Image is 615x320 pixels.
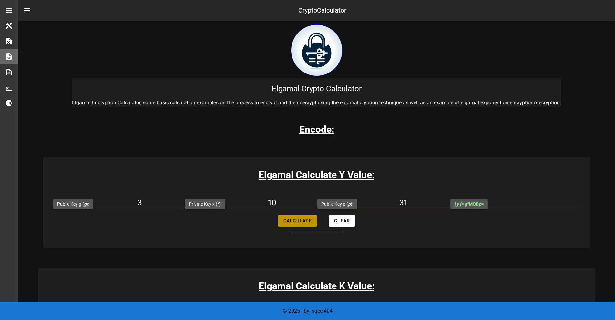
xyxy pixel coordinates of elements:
sup: x [217,201,219,205]
i: p [348,201,351,207]
span: MOD = [454,201,484,207]
label: Public Key p ( ): [321,201,353,207]
span: Clear [334,218,350,223]
img: encryption logo [291,24,343,76]
i: g [84,201,87,207]
h3: Elgamal Calculate Y Value: [43,168,590,182]
sup: x [467,201,469,205]
i: p [479,201,481,207]
label: Private Key x ( ): [189,201,221,207]
h3: Encode: [299,122,334,137]
label: Public Key g ( ): [57,201,89,207]
span: © 2025 - by: sqeel404 [283,308,333,314]
p: Elgamal Encryption Calculator, some basic calculation examples on the process to encrypt and then... [72,99,561,107]
div: CryptoCalculator [298,5,346,15]
a: home [291,71,343,77]
button: Clear [329,215,355,227]
button: nav-menu-toggle [19,3,35,18]
div: Elgamal Crypto Calculator [72,78,561,99]
button: Calculate [278,215,317,227]
i: = g [454,201,469,207]
b: [ y ] [454,201,461,207]
span: Calculate [283,218,312,223]
h3: Elgamal Calculate K Value: [38,279,595,293]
